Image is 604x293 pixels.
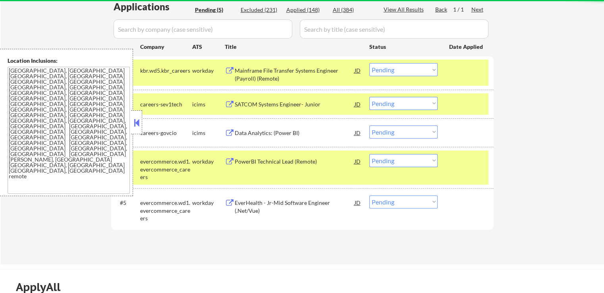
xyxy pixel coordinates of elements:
[8,57,130,65] div: Location Inclusions:
[286,6,326,14] div: Applied (148)
[435,6,448,13] div: Back
[241,6,280,14] div: Excluded (231)
[235,100,355,108] div: SATCOM Systems Engineer- Junior
[225,43,362,51] div: Title
[333,6,372,14] div: All (384)
[192,199,225,207] div: workday
[192,158,225,166] div: workday
[449,43,484,51] div: Date Applied
[354,125,362,140] div: JD
[140,67,192,75] div: kbr.wd5.kbr_careers
[192,100,225,108] div: icims
[140,158,192,181] div: evercommerce.wd1.evercommerce_careers
[354,195,362,210] div: JD
[140,100,192,108] div: careers-sev1tech
[235,158,355,166] div: PowerBI Technical Lead (Remote)
[471,6,484,13] div: Next
[354,63,362,77] div: JD
[384,6,426,13] div: View All Results
[354,154,362,168] div: JD
[235,199,355,214] div: EverHealth - Jr-Mid Software Engineer (.Net/Vue)
[114,2,192,12] div: Applications
[453,6,471,13] div: 1 / 1
[354,97,362,111] div: JD
[114,19,292,39] input: Search by company (case sensitive)
[140,129,192,137] div: careers-govcio
[369,39,438,54] div: Status
[192,43,225,51] div: ATS
[235,129,355,137] div: Data Analytics: (Power BI)
[192,129,225,137] div: icims
[195,6,235,14] div: Pending (5)
[300,19,488,39] input: Search by title (case sensitive)
[235,67,355,82] div: Mainframe File Transfer Systems Engineer (Payroll) (Remote)
[192,67,225,75] div: workday
[140,43,192,51] div: Company
[140,199,192,222] div: evercommerce.wd1.evercommerce_careers
[120,199,134,207] div: #5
